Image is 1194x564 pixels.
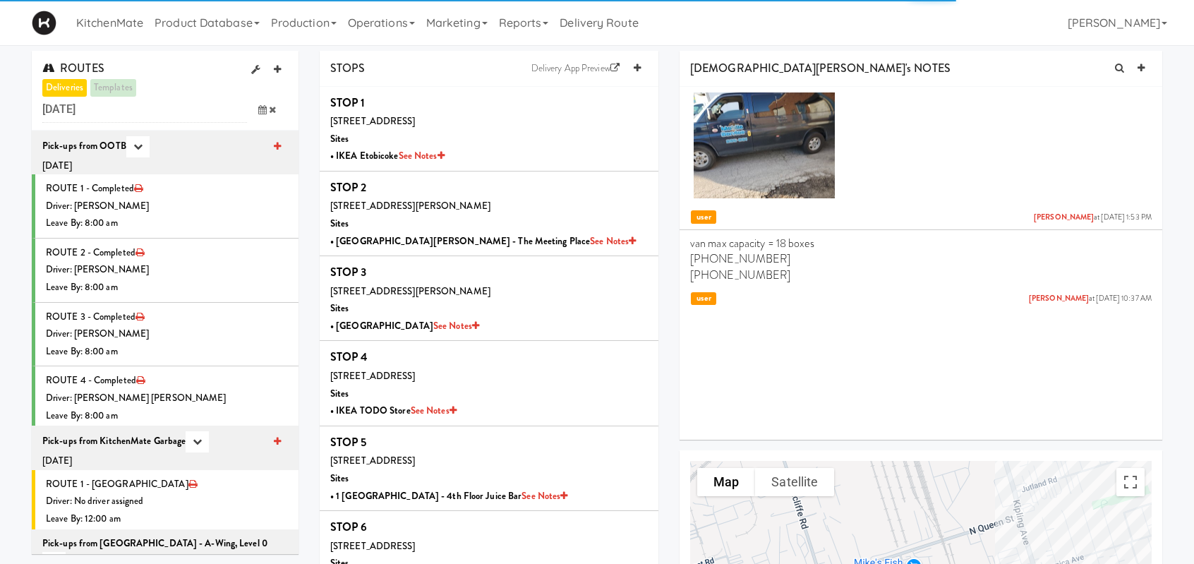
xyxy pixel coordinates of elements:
li: STOP 2[STREET_ADDRESS][PERSON_NAME]Sites• [GEOGRAPHIC_DATA][PERSON_NAME] - The Meeting PlaceSee N... [320,172,658,256]
b: • [GEOGRAPHIC_DATA][PERSON_NAME] - The Meeting Place [330,234,636,248]
a: See Notes [521,489,567,503]
a: Delivery App Preview [524,58,627,79]
span: ROUTE 1 - [GEOGRAPHIC_DATA] [46,477,188,491]
b: Sites [330,217,349,230]
div: Driver: [PERSON_NAME] [PERSON_NAME] [46,390,288,407]
p: [PHONE_NUMBER] [690,268,1152,283]
div: [STREET_ADDRESS] [330,368,648,385]
p: van max capacity = 18 boxes [690,236,1152,251]
div: Driver: No driver assigned [46,493,288,510]
a: See Notes [433,319,479,332]
b: Pick-ups from KitchenMate Garbage [42,434,186,448]
b: STOP 5 [330,434,367,450]
div: [STREET_ADDRESS][PERSON_NAME] [330,283,648,301]
div: Leave By: 12:00 am [46,510,288,528]
b: Sites [330,387,349,400]
li: ROUTE 3 - CompletedDriver: [PERSON_NAME]Leave By: 8:00 am [32,303,298,367]
span: ROUTE 3 - Completed [46,310,135,323]
b: Sites [330,472,349,485]
div: [DATE] [42,452,288,470]
span: ROUTE 2 - Completed [46,246,135,259]
a: See Notes [411,404,457,417]
b: STOP 3 [330,264,367,280]
b: STOP 6 [330,519,368,535]
a: templates [90,79,136,97]
div: Leave By: 8:00 am [46,343,288,361]
button: Toggle fullscreen view [1116,468,1145,496]
div: Leave By: 8:00 am [46,407,288,425]
li: ROUTE 1 - CompletedDriver: [PERSON_NAME]Leave By: 8:00 am [32,174,298,239]
a: [PERSON_NAME] [1034,212,1094,222]
b: • 1 [GEOGRAPHIC_DATA] - 4th Floor Juice Bar [330,489,567,503]
b: Sites [330,132,349,145]
b: • IKEA Etobicoke [330,149,445,162]
div: Driver: [PERSON_NAME] [46,261,288,279]
a: See Notes [590,234,636,248]
button: Show satellite imagery [755,468,834,496]
span: ROUTE 1 - Completed [46,181,134,195]
div: [STREET_ADDRESS] [330,113,648,131]
span: [DEMOGRAPHIC_DATA][PERSON_NAME]'s NOTES [690,60,951,76]
span: user [691,210,716,224]
b: • [GEOGRAPHIC_DATA] [330,319,479,332]
li: ROUTE 2 - CompletedDriver: [PERSON_NAME]Leave By: 8:00 am [32,239,298,303]
li: STOP 3[STREET_ADDRESS][PERSON_NAME]Sites• [GEOGRAPHIC_DATA]See Notes [320,256,658,341]
p: [PHONE_NUMBER] [690,251,1152,267]
a: [PERSON_NAME] [1029,293,1089,304]
img: Micromart [32,11,56,35]
span: user [691,292,716,306]
div: Driver: [PERSON_NAME] [46,198,288,215]
div: [STREET_ADDRESS] [330,452,648,470]
a: See Notes [399,149,445,162]
div: [STREET_ADDRESS][PERSON_NAME] [330,198,648,215]
span: STOPS [330,60,366,76]
b: STOP 4 [330,349,368,365]
div: Driver: [PERSON_NAME] [46,325,288,343]
b: Pick-ups from [GEOGRAPHIC_DATA] - A-Wing, Level 0 [42,536,267,550]
div: [DATE] [42,157,288,175]
span: at [DATE] 1:53 PM [1034,212,1152,223]
span: ROUTE 4 - Completed [46,373,136,387]
div: Leave By: 8:00 am [46,215,288,232]
img: qwf3lfmbytrhmqksothg.jpg [694,92,835,198]
a: deliveries [42,79,87,97]
span: at [DATE] 10:37 AM [1029,294,1152,304]
li: STOP 1[STREET_ADDRESS]Sites• IKEA EtobicokeSee Notes [320,87,658,172]
b: • IKEA TODO Store [330,404,457,417]
b: Pick-ups from OOTB [42,138,126,152]
b: Sites [330,301,349,315]
div: [STREET_ADDRESS] [330,538,648,556]
button: Show street map [697,468,755,496]
b: STOP 2 [330,179,367,196]
span: ROUTES [42,60,104,76]
li: ROUTE 1 - [GEOGRAPHIC_DATA]Driver: No driver assignedLeave By: 12:00 am [32,470,298,534]
b: STOP 1 [330,95,366,111]
div: Leave By: 8:00 am [46,279,288,296]
li: ROUTE 4 - CompletedDriver: [PERSON_NAME] [PERSON_NAME]Leave By: 8:00 am [32,366,298,430]
li: STOP 4[STREET_ADDRESS]Sites• IKEA TODO StoreSee Notes [320,341,658,426]
li: STOP 5[STREET_ADDRESS]Sites• 1 [GEOGRAPHIC_DATA] - 4th Floor Juice BarSee Notes [320,426,658,511]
